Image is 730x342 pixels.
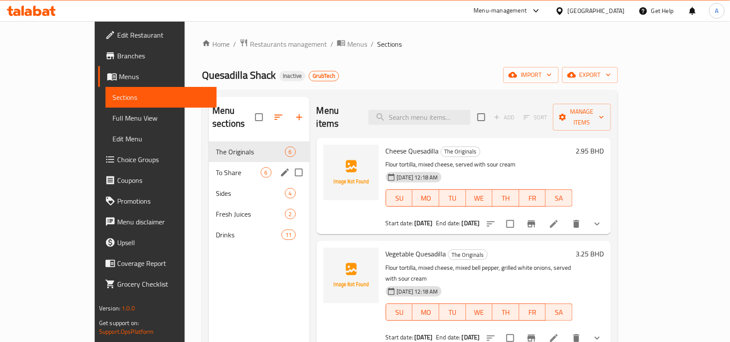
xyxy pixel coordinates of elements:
a: Menu disclaimer [98,211,217,232]
span: Start date: [386,217,413,229]
a: Edit menu item [549,219,559,229]
div: To Share [216,167,260,178]
span: SA [549,192,569,205]
div: Sides4 [209,183,309,204]
button: show more [587,214,608,234]
span: import [510,70,552,80]
span: Inactive [279,72,305,80]
span: Select to update [501,215,519,233]
button: MO [413,304,439,321]
span: Sections [377,39,402,49]
span: SU [390,192,410,205]
li: / [371,39,374,49]
div: items [261,167,272,178]
div: Menu-management [474,6,527,16]
span: Quesadilla Shack [202,65,276,85]
span: Choice Groups [117,154,210,165]
p: Flour tortilla, mixed cheese, mixed bell pepper, grilled white onions, served with sour cream [386,262,573,284]
div: items [285,188,296,198]
button: TH [493,189,519,207]
a: Restaurants management [240,38,327,50]
li: / [233,39,236,49]
b: [DATE] [415,217,433,229]
div: The Originals6 [209,141,309,162]
span: Menu disclaimer [117,217,210,227]
button: MO [413,189,439,207]
button: SA [546,189,573,207]
span: Cheese Quesadilla [386,144,439,157]
button: Manage items [553,104,611,131]
a: Coverage Report [98,253,217,274]
span: Version: [99,303,120,314]
span: Menus [119,71,210,82]
button: SU [386,304,413,321]
span: [DATE] 12:18 AM [394,173,442,182]
button: TU [439,304,466,321]
span: Branches [117,51,210,61]
span: 6 [285,148,295,156]
span: 2 [285,210,295,218]
a: Sections [106,87,217,108]
span: Edit Restaurant [117,30,210,40]
svg: Show Choices [592,219,602,229]
div: The Originals [448,249,488,260]
a: Edit Menu [106,128,217,149]
div: items [285,147,296,157]
p: Flour tortilla, mixed cheese, served with sour cream [386,159,573,170]
button: SU [386,189,413,207]
span: A [715,6,719,16]
span: MO [416,192,436,205]
span: The Originals [448,250,487,260]
nav: breadcrumb [202,38,618,50]
span: TU [443,306,463,319]
b: [DATE] [462,217,480,229]
span: Sides [216,188,285,198]
div: items [282,230,295,240]
button: WE [466,189,493,207]
span: Select section [472,108,490,126]
span: Grocery Checklist [117,279,210,289]
span: [DATE] 12:18 AM [394,288,442,296]
span: Drinks [216,230,282,240]
span: WE [470,306,490,319]
h2: Menu items [317,104,358,130]
a: Menus [337,38,367,50]
span: GrubTech [309,72,339,80]
span: Coupons [117,175,210,185]
span: Vegetable Quesadilla [386,247,446,260]
h2: Menu sections [212,104,255,130]
span: export [569,70,611,80]
span: Fresh Juices [216,209,285,219]
a: Edit Restaurant [98,25,217,45]
button: WE [466,304,493,321]
div: Drinks11 [209,224,309,245]
button: Branch-specific-item [521,214,542,234]
span: Upsell [117,237,210,248]
span: Get support on: [99,317,139,329]
span: 4 [285,189,295,198]
div: items [285,209,296,219]
span: End date: [436,217,460,229]
img: Vegetable Quesadilla [323,248,379,303]
span: Coverage Report [117,258,210,268]
a: Upsell [98,232,217,253]
span: FR [523,192,543,205]
input: search [368,110,471,125]
span: Select section first [518,111,553,124]
div: To Share6edit [209,162,309,183]
button: edit [279,166,291,179]
a: Full Menu View [106,108,217,128]
span: Full Menu View [112,113,210,123]
span: WE [470,192,490,205]
span: 1.0.0 [122,303,135,314]
a: Branches [98,45,217,66]
button: SA [546,304,573,321]
span: 6 [261,169,271,177]
span: TH [496,306,516,319]
span: Sections [112,92,210,102]
button: import [503,67,559,83]
span: SA [549,306,569,319]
